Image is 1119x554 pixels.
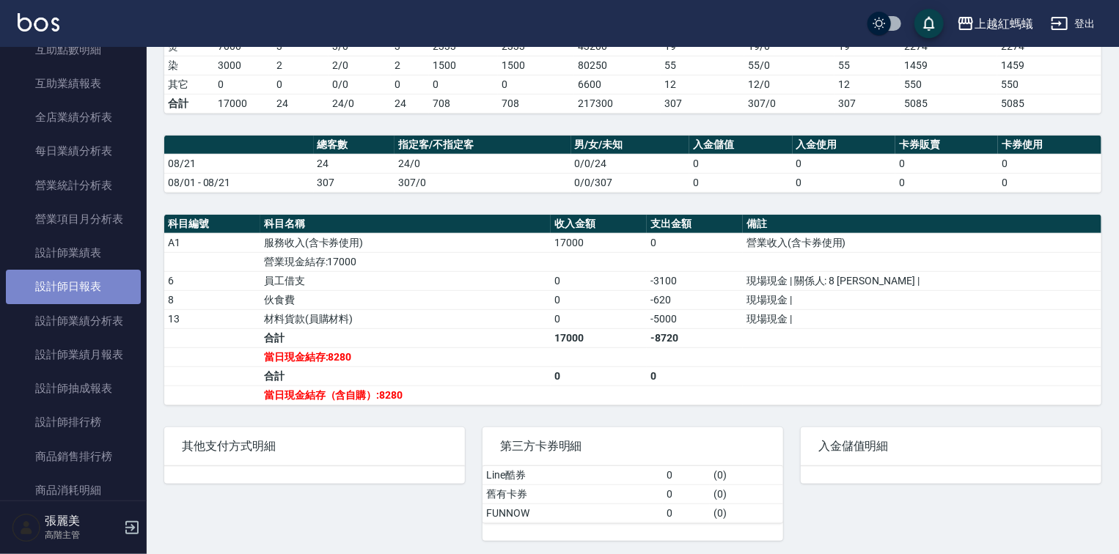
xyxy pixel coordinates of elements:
[314,173,395,192] td: 307
[391,56,429,75] td: 2
[951,9,1039,39] button: 上越紅螞蟻
[260,290,551,309] td: 伙食費
[260,271,551,290] td: 員工借支
[793,173,895,192] td: 0
[260,385,551,405] td: 當日現金結存（含自購）:8280
[998,173,1101,192] td: 0
[164,309,260,328] td: 13
[6,270,141,303] a: 設計師日報表
[997,94,1101,113] td: 5085
[574,94,661,113] td: 217300
[743,309,1101,328] td: 現場現金 |
[395,173,570,192] td: 307/0
[647,271,743,290] td: -3100
[391,94,429,113] td: 24
[498,75,574,94] td: 0
[6,169,141,202] a: 營業統計分析表
[647,290,743,309] td: -620
[647,309,743,328] td: -5000
[574,56,661,75] td: 80250
[395,154,570,173] td: 24/0
[818,439,1084,454] span: 入金儲值明細
[975,15,1033,33] div: 上越紅螞蟻
[164,271,260,290] td: 6
[6,473,141,507] a: 商品消耗明細
[834,75,900,94] td: 12
[214,94,273,113] td: 17000
[429,75,498,94] td: 0
[663,466,710,485] td: 0
[689,136,792,155] th: 入金儲值
[834,94,900,113] td: 307
[273,56,329,75] td: 2
[6,134,141,168] a: 每日業績分析表
[997,56,1101,75] td: 1459
[329,56,391,75] td: 2 / 0
[6,33,141,67] a: 互助點數明細
[329,94,391,113] td: 24/0
[6,202,141,236] a: 營業項目月分析表
[647,328,743,347] td: -8720
[498,94,574,113] td: 708
[551,271,647,290] td: 0
[895,173,998,192] td: 0
[164,233,260,252] td: A1
[900,94,997,113] td: 5085
[895,136,998,155] th: 卡券販賣
[551,309,647,328] td: 0
[689,173,792,192] td: 0
[164,136,1101,193] table: a dense table
[914,9,944,38] button: save
[571,154,690,173] td: 0/0/24
[164,173,314,192] td: 08/01 - 08/21
[661,56,744,75] td: 55
[314,154,395,173] td: 24
[260,215,551,234] th: 科目名稱
[663,484,710,503] td: 0
[998,154,1101,173] td: 0
[571,136,690,155] th: 男/女/未知
[744,94,834,113] td: 307/0
[551,233,647,252] td: 17000
[647,233,743,252] td: 0
[500,439,766,454] span: 第三方卡券明細
[6,236,141,270] a: 設計師業績表
[834,56,900,75] td: 55
[6,440,141,473] a: 商品銷售排行榜
[314,136,395,155] th: 總客數
[429,56,498,75] td: 1500
[998,136,1101,155] th: 卡券使用
[744,75,834,94] td: 12 / 0
[551,328,647,347] td: 17000
[483,466,783,523] table: a dense table
[260,233,551,252] td: 服務收入(含卡券使用)
[164,56,214,75] td: 染
[710,466,783,485] td: ( 0 )
[661,75,744,94] td: 12
[900,75,997,94] td: 550
[164,154,314,173] td: 08/21
[663,503,710,522] td: 0
[895,154,998,173] td: 0
[743,290,1101,309] td: 現場現金 |
[743,233,1101,252] td: 營業收入(含卡券使用)
[743,215,1101,234] th: 備註
[551,366,647,385] td: 0
[1045,10,1101,37] button: 登出
[6,372,141,405] a: 設計師抽成報表
[743,271,1101,290] td: 現場現金 | 關係人: 8 [PERSON_NAME] |
[273,94,329,113] td: 24
[483,503,663,522] td: FUNNOW
[571,173,690,192] td: 0/0/307
[793,136,895,155] th: 入金使用
[45,528,120,542] p: 高階主管
[710,503,783,522] td: ( 0 )
[164,94,214,113] td: 合計
[744,56,834,75] td: 55 / 0
[6,338,141,372] a: 設計師業績月報表
[689,154,792,173] td: 0
[647,366,743,385] td: 0
[164,75,214,94] td: 其它
[498,56,574,75] td: 1500
[574,75,661,94] td: 6600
